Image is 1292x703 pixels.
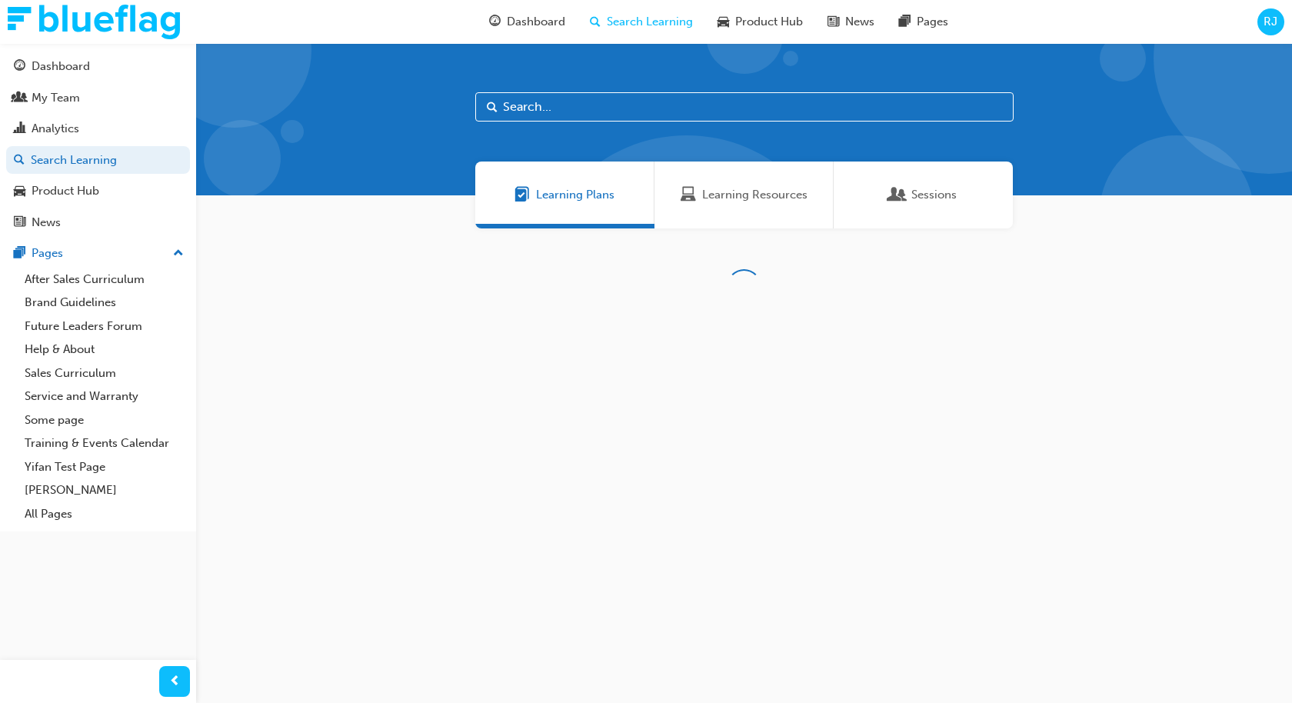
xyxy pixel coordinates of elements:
a: Learning PlansLearning Plans [475,162,654,228]
span: up-icon [173,244,184,264]
div: Analytics [32,120,79,138]
input: Search... [475,92,1014,122]
a: Yifan Test Page [18,455,190,479]
span: Learning Resources [681,186,696,204]
span: guage-icon [14,60,25,74]
span: RJ [1264,13,1277,31]
span: search-icon [14,154,25,168]
a: news-iconNews [815,6,887,38]
span: pages-icon [899,12,911,32]
a: car-iconProduct Hub [705,6,815,38]
a: pages-iconPages [887,6,961,38]
span: news-icon [14,216,25,230]
a: Dashboard [6,52,190,81]
div: My Team [32,89,80,107]
a: [PERSON_NAME] [18,478,190,502]
a: Search Learning [6,146,190,175]
span: guage-icon [489,12,501,32]
span: chart-icon [14,122,25,136]
button: DashboardMy TeamAnalyticsSearch LearningProduct HubNews [6,49,190,239]
span: Learning Resources [702,186,807,204]
a: Sales Curriculum [18,361,190,385]
a: SessionsSessions [834,162,1013,228]
span: car-icon [718,12,729,32]
a: Product Hub [6,177,190,205]
a: Future Leaders Forum [18,315,190,338]
a: Some page [18,408,190,432]
button: RJ [1257,8,1284,35]
span: pages-icon [14,247,25,261]
a: Training & Events Calendar [18,431,190,455]
a: Brand Guidelines [18,291,190,315]
a: My Team [6,84,190,112]
span: people-icon [14,92,25,105]
span: Pages [917,13,948,31]
a: search-iconSearch Learning [578,6,705,38]
a: Help & About [18,338,190,361]
a: guage-iconDashboard [477,6,578,38]
span: News [845,13,874,31]
div: Dashboard [32,58,90,75]
a: Learning ResourcesLearning Resources [654,162,834,228]
span: Learning Plans [514,186,530,204]
span: search-icon [590,12,601,32]
div: Pages [32,245,63,262]
div: News [32,214,61,232]
span: Search Learning [607,13,693,31]
span: car-icon [14,185,25,198]
img: Trak [8,5,180,39]
a: All Pages [18,502,190,526]
a: Analytics [6,115,190,143]
span: Search [487,98,498,116]
button: Pages [6,239,190,268]
span: Sessions [890,186,905,204]
a: After Sales Curriculum [18,268,190,292]
span: Dashboard [507,13,565,31]
div: Product Hub [32,182,99,200]
a: Service and Warranty [18,385,190,408]
span: prev-icon [169,672,181,691]
span: news-icon [827,12,839,32]
span: Product Hub [735,13,803,31]
span: Learning Plans [536,186,614,204]
a: News [6,208,190,237]
span: Sessions [911,186,957,204]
